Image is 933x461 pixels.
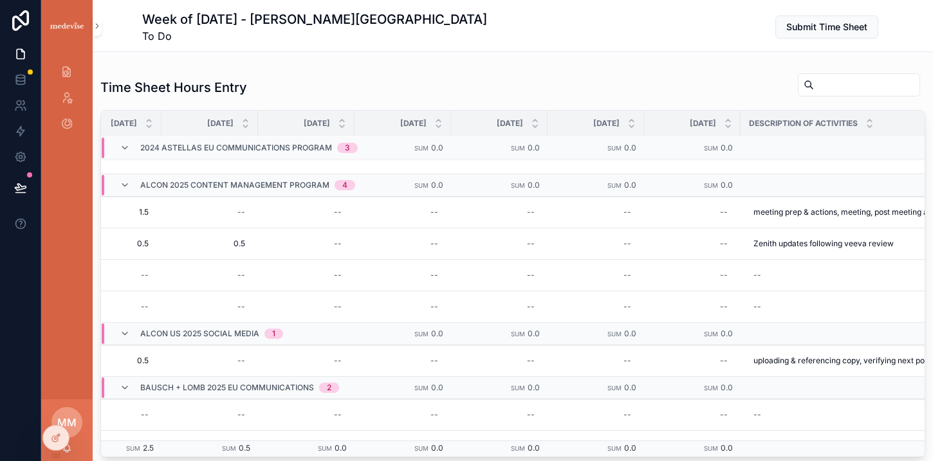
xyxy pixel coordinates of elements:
div: -- [237,207,245,217]
span: 0.0 [528,443,540,453]
div: -- [334,410,342,420]
small: Sum [704,445,718,452]
div: -- [430,356,438,366]
div: -- [753,410,761,420]
small: Sum [318,445,332,452]
div: -- [141,410,149,420]
span: 0.0 [721,142,733,152]
span: 2024 Astellas EU Communications Program [140,143,332,153]
span: 0.0 [431,443,443,453]
span: 0.0 [624,329,636,338]
div: -- [334,302,342,312]
div: -- [720,270,728,280]
span: 0.0 [528,180,540,190]
small: Sum [511,144,525,151]
div: -- [624,302,631,312]
div: -- [334,239,342,249]
small: Sum [704,384,718,392]
h1: Week of [DATE] - [PERSON_NAME][GEOGRAPHIC_DATA] [142,10,487,28]
div: -- [237,302,245,312]
div: -- [720,239,728,249]
span: Bausch + Lomb 2025 EU Communications [140,383,314,393]
div: -- [720,302,728,312]
small: Sum [414,182,429,189]
div: -- [334,270,342,280]
small: Sum [511,182,525,189]
span: Zenith updates following veeva review [753,239,894,249]
div: -- [237,410,245,420]
small: Sum [414,330,429,338]
span: 0.0 [431,383,443,392]
div: -- [430,207,438,217]
div: -- [720,207,728,217]
span: 0.0 [721,443,733,453]
div: -- [720,356,728,366]
button: Submit Time Sheet [775,15,878,39]
span: 0.0 [335,443,347,453]
div: -- [141,302,149,312]
span: 1.5 [78,207,149,217]
div: scrollable content [41,51,93,152]
span: 0.0 [721,180,733,190]
div: -- [334,207,342,217]
span: Alcon US 2025 Social Media [140,329,259,339]
span: Description of Activities [749,118,858,129]
div: -- [237,356,245,366]
div: -- [624,356,631,366]
div: -- [720,410,728,420]
div: -- [430,239,438,249]
img: App logo [49,21,85,32]
div: -- [753,270,761,280]
span: 0.0 [431,142,443,152]
div: -- [527,207,535,217]
span: [DATE] [400,118,427,129]
small: Sum [414,384,429,392]
span: To Do [142,28,487,44]
div: 1 [272,329,275,339]
span: 0.5 [239,443,250,453]
small: Sum [704,144,718,151]
span: [DATE] [690,118,716,129]
small: Sum [511,445,525,452]
small: Sum [704,182,718,189]
span: Submit Time Sheet [786,21,867,33]
span: 0.0 [721,383,733,392]
span: [DATE] [207,118,234,129]
h1: Time Sheet Hours Entry [100,78,247,96]
span: [DATE] [111,118,137,129]
span: [DATE] [304,118,330,129]
small: Sum [222,445,236,452]
div: -- [527,410,535,420]
div: 4 [342,180,347,190]
span: [DATE] [593,118,620,129]
small: Sum [511,384,525,392]
span: 0.5 [78,356,149,366]
span: 0.0 [721,329,733,338]
span: 0.5 [174,239,245,249]
div: -- [237,270,245,280]
div: -- [430,410,438,420]
span: [DATE] [497,118,523,129]
small: Sum [704,330,718,338]
span: Alcon 2025 Content Management Program [140,180,329,190]
div: -- [527,302,535,312]
span: 0.0 [528,329,540,338]
span: 0.0 [431,180,443,190]
div: -- [334,356,342,366]
span: 0.0 [624,443,636,453]
div: -- [430,302,438,312]
div: -- [527,239,535,249]
small: Sum [414,144,429,151]
div: -- [430,270,438,280]
small: Sum [607,144,622,151]
div: -- [527,270,535,280]
small: Sum [607,384,622,392]
div: -- [624,207,631,217]
div: -- [624,410,631,420]
small: Sum [126,445,140,452]
span: 2.5 [143,443,154,453]
span: 0.0 [624,180,636,190]
span: 0.0 [624,383,636,392]
small: Sum [511,330,525,338]
small: Sum [607,330,622,338]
